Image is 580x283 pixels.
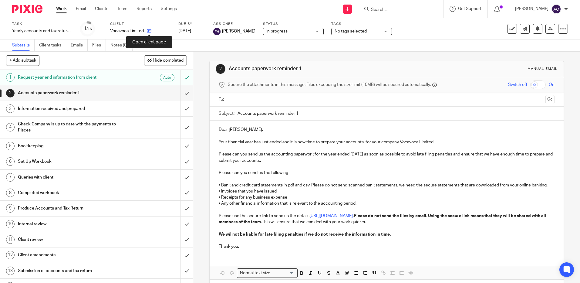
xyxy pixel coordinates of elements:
[219,127,554,133] p: Dear [PERSON_NAME],
[219,139,554,145] p: Your financial year has just ended and it is now time to prepare your accounts. for your company ...
[18,235,122,244] h1: Client review
[6,157,15,166] div: 6
[228,82,431,88] span: Secure the attachments in this message. Files exceeding the size limit (10MB) will be secured aut...
[263,22,324,26] label: Status
[545,95,555,104] button: Cc
[458,7,481,11] span: Get Support
[18,104,122,113] h1: Information received and prepared
[6,123,15,131] div: 4
[238,270,271,276] span: Normal text size
[161,6,177,12] a: Settings
[219,97,225,103] label: To:
[18,251,122,260] h1: Client amendments
[12,28,73,34] div: Yearly accounts and tax return - Automatic - December 2023
[12,28,73,34] div: Yearly accounts and tax return - Automatic - [DATE]
[222,28,255,34] span: [PERSON_NAME]
[178,22,206,26] label: Due by
[12,5,42,13] img: Pixie
[18,157,122,166] h1: Set Up Workbook
[6,173,15,182] div: 7
[266,29,288,33] span: In progress
[18,204,122,213] h1: Produce Accounts and Tax Return
[549,82,555,88] span: On
[331,22,392,26] label: Tags
[219,244,554,250] p: Thank you.
[219,200,554,206] p: • Any other financial information that is relevant to the accounting period.
[84,25,92,32] div: 1
[6,204,15,213] div: 9
[213,22,255,26] label: Assignee
[18,173,122,182] h1: Queries with client
[219,194,554,200] p: • Receipts for any business expense
[213,28,221,35] img: svg%3E
[551,4,561,14] img: svg%3E
[515,6,548,12] p: [PERSON_NAME]
[6,189,15,197] div: 8
[18,141,122,151] h1: Bookkeeping
[6,89,15,97] div: 2
[18,266,122,275] h1: Submission of accounts and tax return
[219,232,391,237] strong: We wil not be liable for late filing penalties if we do not receive the information in time.
[18,188,122,197] h1: Completed workbook
[137,6,152,12] a: Reports
[6,55,39,66] button: + Add subtask
[237,268,298,278] div: Search for option
[76,6,86,12] a: Email
[6,220,15,228] div: 10
[219,214,547,224] strong: Please do not send the files by email. Using the secure link means that they will be shared with ...
[6,142,15,150] div: 5
[153,58,184,63] span: Hide completed
[95,6,108,12] a: Clients
[335,29,367,33] span: No tags selected
[39,39,66,51] a: Client tasks
[137,39,160,51] a: Audit logs
[6,73,15,82] div: 1
[110,39,133,51] a: Notes (0)
[508,82,527,88] span: Switch off
[18,220,122,229] h1: Internal review
[18,73,122,82] h1: Request year end information from client
[12,22,73,26] label: Task
[12,39,35,51] a: Subtasks
[6,251,15,259] div: 12
[6,267,15,275] div: 13
[117,6,127,12] a: Team
[219,188,554,194] p: • Invoices that you have issued
[144,55,187,66] button: Hide completed
[219,170,554,176] p: Please can you send us the following
[178,29,191,33] span: [DATE]
[219,151,554,164] p: Please can you send us the accounting paperwork for the year ended [DATE] as soon as possible to ...
[110,28,144,34] p: Vocavoca Limited
[370,7,425,13] input: Search
[528,66,558,71] div: Manual email
[56,6,67,12] a: Work
[309,214,353,218] a: [URL][DOMAIN_NAME]
[219,111,234,117] label: Subject:
[6,104,15,113] div: 3
[92,39,106,51] a: Files
[110,22,171,26] label: Client
[216,64,225,74] div: 2
[272,270,294,276] input: Search for option
[18,88,122,97] h1: Accounts paperwork reminder 1
[6,235,15,244] div: 11
[219,213,554,225] p: Please use the secure link to send us the details . This will ensure that we can deal with your w...
[229,66,400,72] h1: Accounts paperwork reminder 1
[71,39,88,51] a: Emails
[86,27,92,31] small: /15
[160,74,174,81] div: Auto
[219,182,554,188] p: • Bank and credit card statements in pdf and csv. Please do not send scanned bank statements, we ...
[18,120,122,135] h1: Check Company is up to date with the payments to Pisces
